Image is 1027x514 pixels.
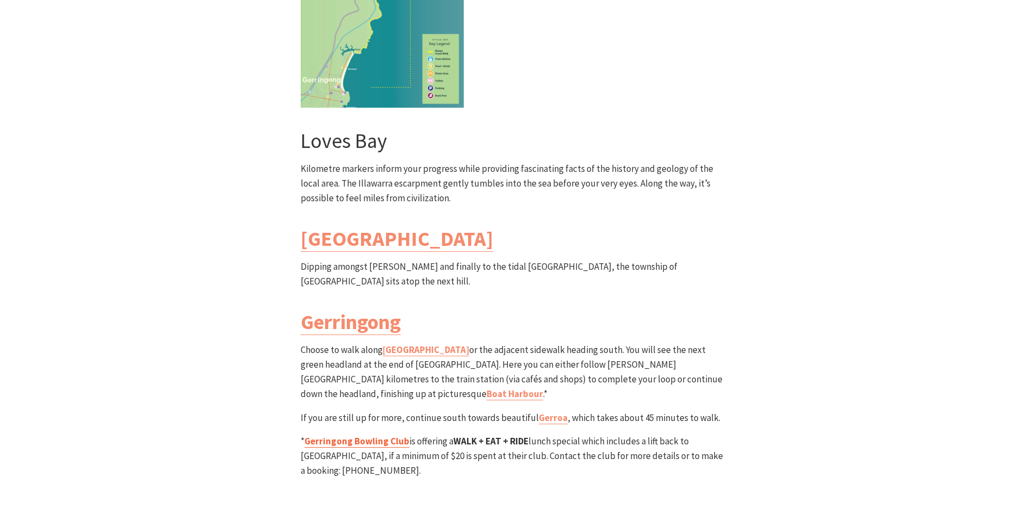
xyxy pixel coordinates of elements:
[304,435,409,448] a: Gerringong Bowling Club
[301,309,401,335] a: Gerringong
[301,162,727,206] p: Kilometre markers inform your progress while providing fascinating facts of the history and geolo...
[301,343,727,402] p: Choose to walk along or the adjacent sidewalk heading south. You will see the next green headland...
[301,128,727,153] h3: Loves Bay
[301,226,493,252] a: [GEOGRAPHIC_DATA]
[301,259,727,289] p: Dipping amongst [PERSON_NAME] and finally to the tidal [GEOGRAPHIC_DATA], the township of [GEOGRA...
[539,412,568,424] a: Gerroa
[301,411,727,425] p: If you are still up for more, continue south towards beautiful , which takes about 45 minutes to ...
[487,388,543,400] a: Boat Harbour
[453,435,528,447] strong: WALK + EAT + RIDE
[301,434,727,479] p: * is offering a lunch special which includes a lift back to [GEOGRAPHIC_DATA], if a minimum of $2...
[383,344,469,356] a: [GEOGRAPHIC_DATA]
